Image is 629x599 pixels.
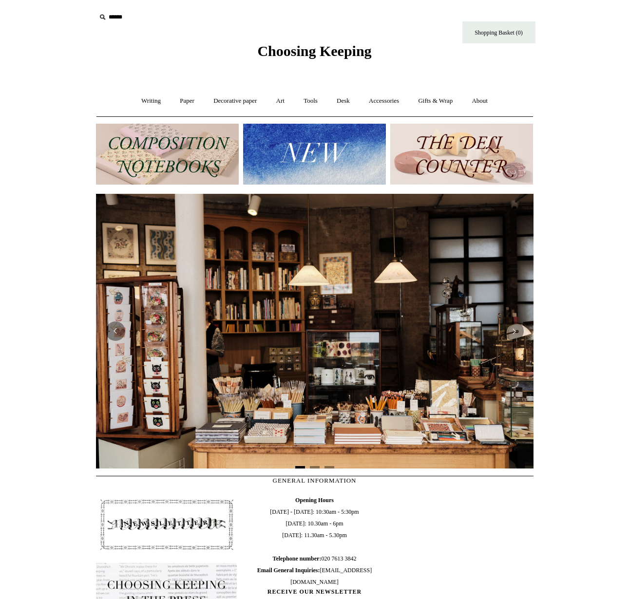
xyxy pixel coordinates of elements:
a: Tools [295,88,326,114]
img: 202302 Composition ledgers.jpg__PID:69722ee6-fa44-49dd-a067-31375e5d54ec [96,124,239,185]
button: Next [504,321,524,341]
button: Page 2 [310,466,320,468]
a: Art [267,88,293,114]
b: Opening Hours [295,497,334,504]
a: Gifts & Wrap [409,88,461,114]
a: Paper [171,88,203,114]
a: Writing [133,88,170,114]
button: Previous [106,321,125,341]
a: Accessories [360,88,408,114]
button: Page 3 [324,466,334,468]
span: [EMAIL_ADDRESS][DOMAIN_NAME] [257,567,372,585]
span: RECEIVE OUR NEWSLETTER [244,588,385,596]
a: Shopping Basket (0) [462,21,535,43]
a: Choosing Keeping [257,51,371,57]
img: 20250131 INSIDE OF THE SHOP.jpg__PID:b9484a69-a10a-4bde-9e8d-1408d3d5e6ad [96,194,534,468]
img: New.jpg__PID:f73bdf93-380a-4a35-bcfe-7823039498e1 [243,124,386,185]
img: pf-4db91bb9--1305-Newsletter-Button_1200x.jpg [96,494,237,555]
button: Page 1 [295,466,305,468]
a: Decorative paper [205,88,266,114]
span: Choosing Keeping [257,43,371,59]
b: Telephone number [273,555,322,562]
img: The Deli Counter [390,124,533,185]
b: : [319,555,321,562]
span: GENERAL INFORMATION [273,477,357,484]
b: Email General Inquiries: [257,567,320,574]
a: About [463,88,496,114]
a: Desk [328,88,359,114]
span: [DATE] - [DATE]: 10:30am - 5:30pm [DATE]: 10.30am - 6pm [DATE]: 11.30am - 5.30pm 020 7613 3842 [244,494,385,588]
